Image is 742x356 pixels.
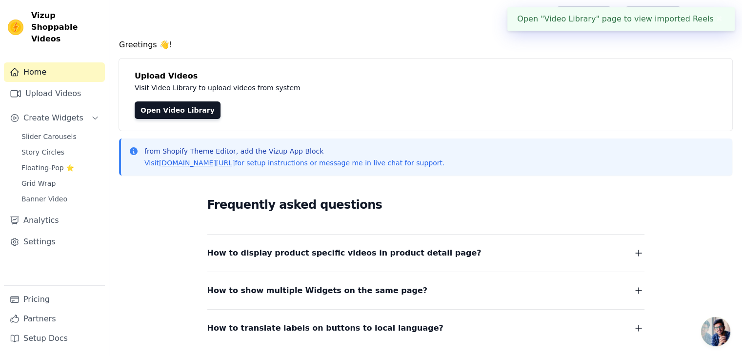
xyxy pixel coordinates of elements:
[21,178,56,188] span: Grid Wrap
[207,321,443,335] span: How to translate labels on buttons to local language?
[207,246,644,260] button: How to display product specific videos in product detail page?
[4,108,105,128] button: Create Widgets
[21,132,77,141] span: Slider Carousels
[16,130,105,143] a: Slider Carousels
[207,284,644,297] button: How to show multiple Widgets on the same page?
[4,62,105,82] a: Home
[144,146,444,156] p: from Shopify Theme Editor, add the Vizup App Block
[135,82,572,94] p: Visit Video Library to upload videos from system
[714,13,725,25] button: Close
[4,211,105,230] a: Analytics
[135,70,717,82] h4: Upload Videos
[135,101,221,119] a: Open Video Library
[16,177,105,190] a: Grid Wrap
[16,192,105,206] a: Banner Video
[119,39,732,51] h4: Greetings 👋!
[207,284,428,297] span: How to show multiple Widgets on the same page?
[4,84,105,103] a: Upload Videos
[556,6,611,25] a: Help Setup
[4,309,105,329] a: Partners
[207,246,481,260] span: How to display product specific videos in product detail page?
[4,232,105,252] a: Settings
[689,7,734,24] button: A ADDIX
[159,159,235,167] a: [DOMAIN_NAME][URL]
[144,158,444,168] p: Visit for setup instructions or message me in live chat for support.
[21,194,67,204] span: Banner Video
[21,147,64,157] span: Story Circles
[16,145,105,159] a: Story Circles
[207,321,644,335] button: How to translate labels on buttons to local language?
[21,163,74,173] span: Floating-Pop ⭐
[507,7,735,31] div: Open "Video Library" page to view imported Reels
[16,161,105,175] a: Floating-Pop ⭐
[625,6,681,25] a: Book Demo
[704,7,734,24] p: ADDIX
[207,195,644,215] h2: Frequently asked questions
[31,10,101,45] span: Vizup Shoppable Videos
[23,112,83,124] span: Create Widgets
[8,20,23,35] img: Vizup
[701,317,730,346] a: Open chat
[4,290,105,309] a: Pricing
[4,329,105,348] a: Setup Docs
